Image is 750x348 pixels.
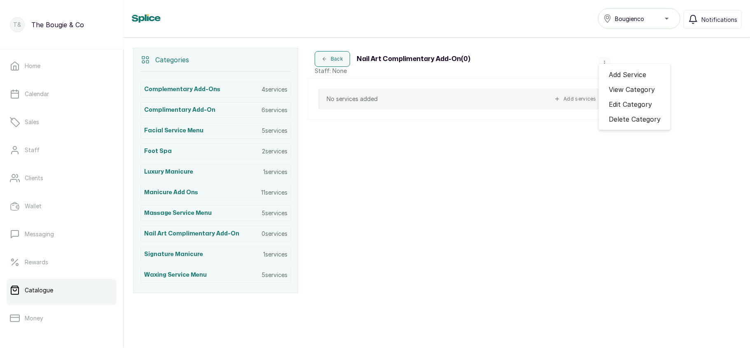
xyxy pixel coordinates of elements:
p: Clients [25,174,43,182]
p: 1 services [263,250,287,259]
h3: Nail Art complimentary add-on ( 0 ) [357,54,470,64]
span: Delete Category [609,114,661,124]
p: 0 services [262,230,287,238]
a: Sales [7,111,117,134]
h3: Signature Manicure [144,250,203,259]
p: Home [25,62,40,70]
h3: Luxury Manicure [144,168,193,176]
p: 4 services [262,85,287,94]
h3: Massage Service Menu [144,209,212,217]
p: Staff: None [315,67,470,75]
p: T& [14,21,21,29]
span: View Category [609,85,655,94]
p: 5 services [262,271,287,279]
a: Clients [7,167,117,190]
button: Add services [551,94,600,104]
p: Categories [155,55,189,65]
p: 2 services [262,147,287,155]
ul: Menu [599,64,671,130]
h3: Facial Service Menu [144,127,203,135]
a: Calendar [7,82,117,106]
span: Add Service [609,70,646,80]
button: Bougienco [598,8,680,29]
span: Notifications [701,15,737,24]
h3: Complimentary Add-on [144,106,215,114]
p: Staff [25,146,40,154]
p: The Bougie & Co [31,20,84,30]
p: Catalogue [25,286,53,294]
h3: Waxing Service Menu [144,271,207,279]
p: Rewards [25,258,48,266]
p: Money [25,314,43,322]
p: 6 services [262,106,287,114]
p: 5 services [262,127,287,135]
p: Sales [25,118,39,126]
p: 5 services [262,209,287,217]
p: Wallet [25,202,42,210]
p: Messaging [25,230,54,238]
h3: Foot Spa [144,147,172,155]
button: Back [315,51,350,67]
p: Calendar [25,90,49,98]
button: Notifications [684,10,742,29]
h3: Complementary Add-ons [144,85,220,94]
a: Messaging [7,223,117,246]
h3: Manicure Add ons [144,188,198,197]
h3: Nail Art complimentary add-on [144,230,239,238]
a: Rewards [7,251,117,274]
a: Money [7,307,117,330]
p: 11 services [261,188,287,197]
a: Home [7,54,117,78]
p: No services added [327,95,378,103]
p: 1 services [263,168,287,176]
span: Edit Category [609,99,652,109]
a: Wallet [7,195,117,218]
a: Staff [7,139,117,162]
a: Catalogue [7,279,117,302]
span: Bougienco [615,14,644,23]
